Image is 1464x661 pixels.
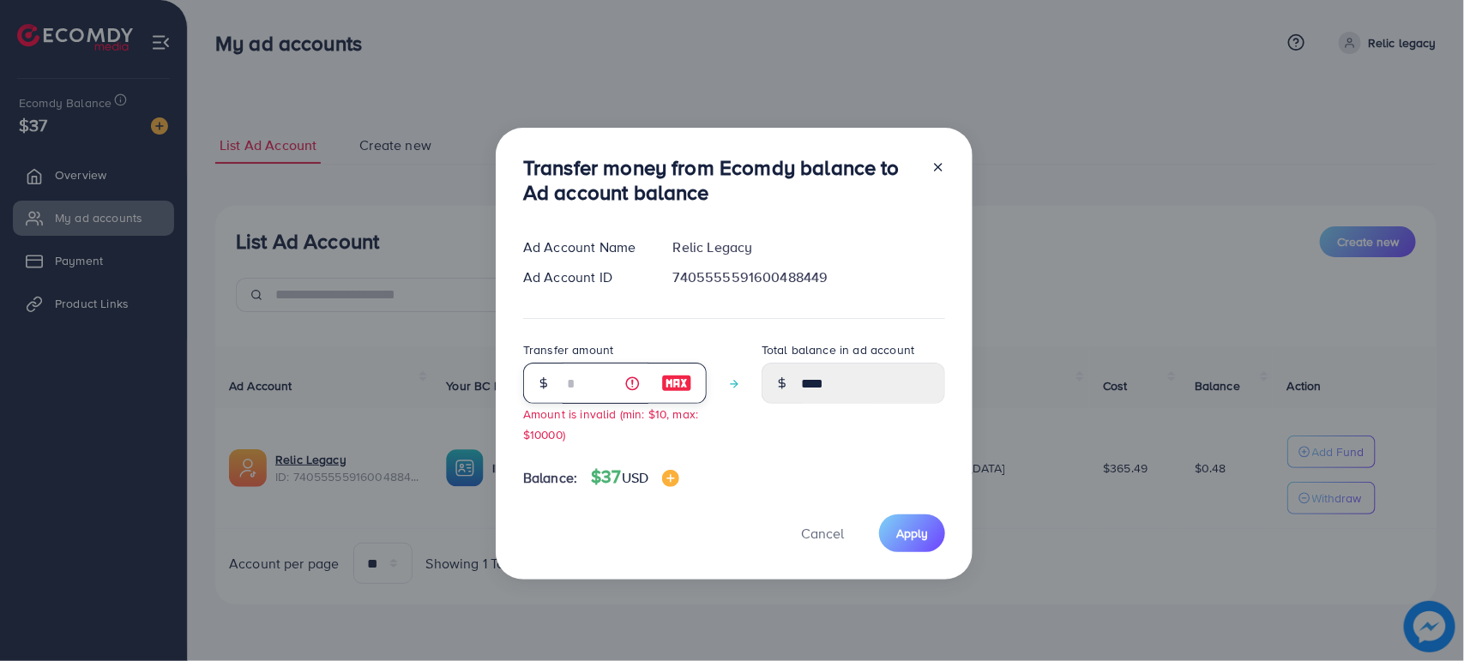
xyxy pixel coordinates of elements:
[896,525,928,542] span: Apply
[879,514,945,551] button: Apply
[622,468,648,487] span: USD
[660,237,959,257] div: Relic Legacy
[509,237,660,257] div: Ad Account Name
[762,341,914,358] label: Total balance in ad account
[801,524,844,543] span: Cancel
[523,406,698,442] small: Amount is invalid (min: $10, max: $10000)
[661,373,692,394] img: image
[662,470,679,487] img: image
[591,466,679,488] h4: $37
[509,267,660,287] div: Ad Account ID
[523,155,918,205] h3: Transfer money from Ecomdy balance to Ad account balance
[780,514,865,551] button: Cancel
[523,468,577,488] span: Balance:
[523,341,613,358] label: Transfer amount
[660,267,959,287] div: 7405555591600488449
